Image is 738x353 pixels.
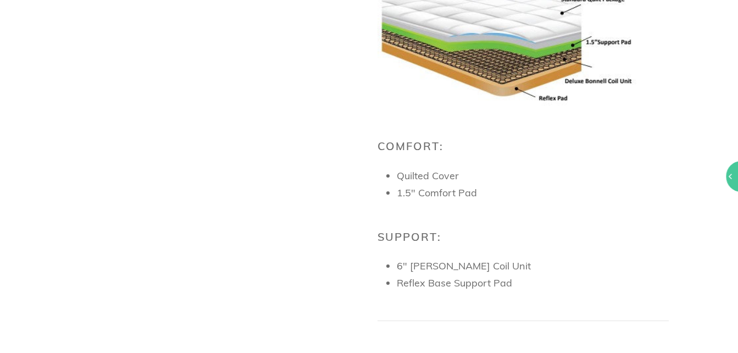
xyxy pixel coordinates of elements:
[397,168,669,183] li: Quilted Cover
[397,275,669,290] li: Reflex Base Support Pad
[397,185,669,200] li: 1.5" Comfort Pad
[378,140,669,153] h2: Comfort:
[397,258,669,273] li: 6" [PERSON_NAME] Coil Unit
[378,230,669,244] h2: Support:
